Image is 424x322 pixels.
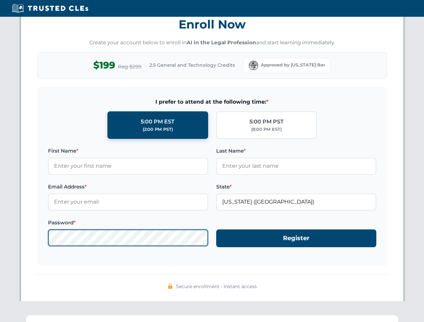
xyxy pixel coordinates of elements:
[216,194,376,210] input: Florida (FL)
[251,126,282,133] div: (8:00 PM EST)
[93,58,115,73] span: $199
[118,63,141,71] span: Reg $299
[141,117,175,126] div: 5:00 PM EST
[37,14,387,35] h3: Enroll Now
[249,117,284,126] div: 5:00 PM PST
[168,283,173,289] img: 🔒
[48,158,208,174] input: Enter your first name
[48,194,208,210] input: Enter your email
[216,147,376,155] label: Last Name
[149,61,235,69] span: 2.5 General and Technology Credits
[187,39,256,46] strong: AI in the Legal Profession
[48,98,376,106] span: I prefer to attend at the following time:
[249,61,258,70] img: Florida Bar
[143,126,173,133] div: (2:00 PM PST)
[10,3,90,13] img: Trusted CLEs
[216,183,376,191] label: State
[261,62,325,68] span: Approved by [US_STATE] Bar
[48,183,208,191] label: Email Address
[216,158,376,174] input: Enter your last name
[37,39,387,47] p: Create your account below to enroll in and start learning immediately.
[176,283,257,290] span: Secure enrollment • Instant access
[48,219,208,227] label: Password
[48,147,208,155] label: First Name
[216,229,376,247] button: Register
